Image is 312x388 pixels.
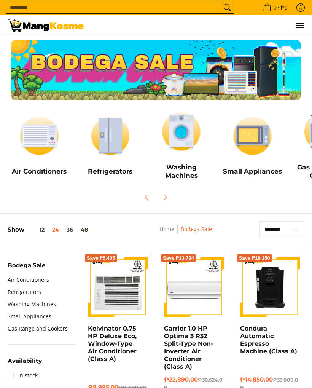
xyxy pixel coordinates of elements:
span: Bodega Sale [8,262,46,268]
img: Carrier 1.0 HP Optima 3 R32 Split-Type Non-Inverter Air Conditioner (Class A) [164,257,224,317]
a: Refrigerators Refrigerators [79,112,142,181]
h5: Refrigerators [79,167,142,175]
h5: Show [8,226,92,233]
summary: Open [8,262,46,274]
a: Washing Machines [8,298,56,310]
button: 12 [24,227,48,233]
nav: Main Menu [91,15,304,36]
span: Save ₱13,734 [163,256,194,260]
nav: Breadcrumbs [134,225,237,242]
img: Bodega Sale l Mang Kosme: Cost-Efficient &amp; Quality Home Appliances [8,19,84,32]
img: Condura Automatic Espresso Machine (Class A) [240,257,300,317]
button: Menu [295,15,304,36]
a: Carrier 1.0 HP Optima 3 R32 Split-Type Non-Inverter Air Conditioner (Class A) [164,325,213,370]
ul: Customer Navigation [91,15,304,36]
button: Previous [138,189,155,206]
a: Gas Range and Cookers [8,323,68,335]
button: 24 [48,227,63,233]
button: Next [157,189,174,206]
h5: Air Conditioners [8,167,71,175]
summary: Open [8,358,42,369]
a: Refrigerators [8,286,41,298]
a: Home [159,225,174,233]
img: Small Appliances [221,112,284,160]
button: 48 [77,227,92,233]
img: Refrigerators [79,112,142,160]
h5: Small Appliances [221,167,284,175]
img: Air Conditioners [8,112,71,160]
span: Save ₱18,150 [239,256,270,260]
button: Search [221,2,234,13]
a: Bodega Sale [181,225,212,233]
a: Air Conditioners [8,274,49,286]
a: Small Appliances Small Appliances [221,112,284,181]
span: Save ₱5,405 [87,256,115,260]
a: Washing Machines Washing Machines [150,108,213,185]
span: • [261,3,290,12]
a: Small Appliances [8,310,51,323]
img: Kelvinator 0.75 HP Deluxe Eco, Window-Type Air Conditioner (Class A) [88,257,148,317]
a: Kelvinator 0.75 HP Deluxe Eco, Window-Type Air Conditioner (Class A) [88,325,137,362]
a: In stock [8,369,38,382]
button: 36 [63,227,77,233]
span: Availability [8,358,42,364]
img: Washing Machines [150,108,213,155]
span: 0 [272,5,278,10]
h5: Washing Machines [150,163,213,179]
a: Condura Automatic Espresso Machine (Class A) [240,325,297,355]
a: Air Conditioners Air Conditioners [8,112,71,181]
span: ₱0 [280,5,288,10]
